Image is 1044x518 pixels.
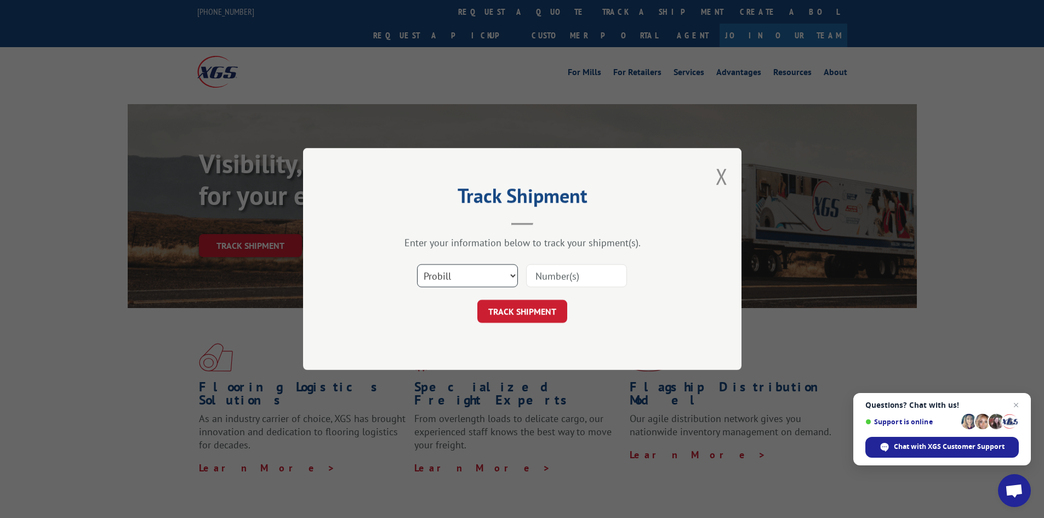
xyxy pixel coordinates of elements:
div: Chat with XGS Customer Support [865,437,1019,458]
button: TRACK SHIPMENT [477,300,567,323]
h2: Track Shipment [358,188,687,209]
input: Number(s) [526,264,627,287]
span: Support is online [865,418,957,426]
span: Questions? Chat with us! [865,401,1019,409]
div: Enter your information below to track your shipment(s). [358,236,687,249]
button: Close modal [716,162,728,191]
div: Open chat [998,474,1031,507]
span: Chat with XGS Customer Support [894,442,1005,452]
span: Close chat [1009,399,1023,412]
